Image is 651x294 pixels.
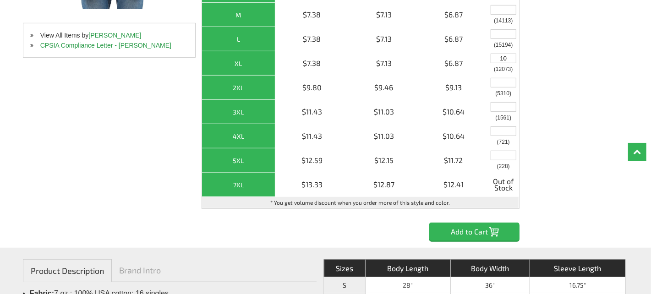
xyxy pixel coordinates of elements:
[365,260,450,277] th: Body Length
[23,30,195,40] li: View All Items by
[494,42,513,48] span: Inventory
[530,277,626,293] td: 16.75"
[40,42,171,49] a: CPSIA Compliance Letter - [PERSON_NAME]
[275,173,349,197] td: $13.33
[497,163,510,169] span: Inventory
[112,259,168,281] a: Brand Intro
[349,27,419,51] td: $7.13
[202,173,275,197] th: 7XL
[497,139,510,145] span: Inventory
[419,76,488,100] td: $9.13
[202,3,275,27] th: M
[495,91,511,96] span: Inventory
[494,18,513,23] span: Inventory
[491,175,516,194] span: Out of Stock
[349,76,419,100] td: $9.46
[275,124,349,148] td: $11.43
[349,3,419,27] td: $7.13
[275,76,349,100] td: $9.80
[88,32,141,39] a: [PERSON_NAME]
[419,51,488,76] td: $6.87
[349,100,419,124] td: $11.03
[349,148,419,173] td: $12.15
[419,100,488,124] td: $10.64
[275,3,349,27] td: $7.38
[628,143,646,161] a: Top
[419,3,488,27] td: $6.87
[202,76,275,100] th: 2XL
[202,100,275,124] th: 3XL
[419,173,488,197] td: $12.41
[324,260,365,277] th: Sizes
[450,260,530,277] th: Body Width
[275,148,349,173] td: $12.59
[419,27,488,51] td: $6.87
[202,197,519,208] td: * You get volume discount when you order more of this style and color.
[349,124,419,148] td: $11.03
[275,51,349,76] td: $7.38
[202,51,275,76] th: XL
[419,124,488,148] td: $10.64
[349,173,419,197] td: $12.87
[530,260,626,277] th: Sleeve Length
[23,259,112,282] a: Product Description
[349,51,419,76] td: $7.13
[202,148,275,173] th: 5XL
[202,27,275,51] th: L
[429,223,520,241] input: Add to Cart
[494,66,513,72] span: Inventory
[275,100,349,124] td: $11.43
[495,115,511,120] span: Inventory
[202,124,275,148] th: 4XL
[275,27,349,51] td: $7.38
[450,277,530,293] td: 36"
[365,277,450,293] td: 28"
[419,148,488,173] td: $11.72
[324,277,365,293] th: S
